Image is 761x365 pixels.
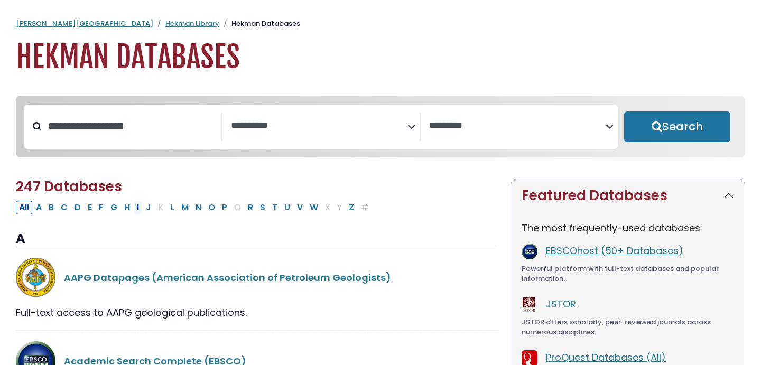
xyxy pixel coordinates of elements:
[165,18,219,29] a: Hekman Library
[205,201,218,214] button: Filter Results O
[58,201,71,214] button: Filter Results C
[16,177,122,196] span: 247 Databases
[64,271,391,284] a: AAPG Datapages (American Association of Petroleum Geologists)
[85,201,95,214] button: Filter Results E
[546,297,576,311] a: JSTOR
[192,201,205,214] button: Filter Results N
[219,18,300,29] li: Hekman Databases
[134,201,142,214] button: Filter Results I
[522,221,734,235] p: The most frequently-used databases
[231,120,407,132] textarea: Search
[294,201,306,214] button: Filter Results V
[346,201,357,214] button: Filter Results Z
[546,244,683,257] a: EBSCOhost (50+ Databases)
[16,200,373,213] div: Alpha-list to filter by first letter of database name
[219,201,230,214] button: Filter Results P
[71,201,84,214] button: Filter Results D
[16,231,498,247] h3: A
[143,201,154,214] button: Filter Results J
[522,317,734,338] div: JSTOR offers scholarly, peer-reviewed journals across numerous disciplines.
[511,179,745,212] button: Featured Databases
[33,201,45,214] button: Filter Results A
[121,201,133,214] button: Filter Results H
[42,117,221,135] input: Search database by title or keyword
[96,201,107,214] button: Filter Results F
[16,40,745,75] h1: Hekman Databases
[307,201,321,214] button: Filter Results W
[45,201,57,214] button: Filter Results B
[245,201,256,214] button: Filter Results R
[546,351,666,364] a: ProQuest Databases (All)
[178,201,192,214] button: Filter Results M
[16,201,32,214] button: All
[257,201,268,214] button: Filter Results S
[16,96,745,157] nav: Search filters
[167,201,178,214] button: Filter Results L
[522,264,734,284] div: Powerful platform with full-text databases and popular information.
[16,18,153,29] a: [PERSON_NAME][GEOGRAPHIC_DATA]
[16,305,498,320] div: Full-text access to AAPG geological publications.
[16,18,745,29] nav: breadcrumb
[269,201,281,214] button: Filter Results T
[281,201,293,214] button: Filter Results U
[624,111,730,142] button: Submit for Search Results
[429,120,606,132] textarea: Search
[107,201,120,214] button: Filter Results G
